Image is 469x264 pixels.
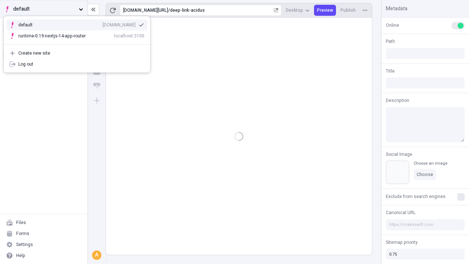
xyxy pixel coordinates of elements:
span: Social Image [386,151,412,158]
button: Preview [314,5,336,16]
div: [DOMAIN_NAME] [103,22,136,28]
span: Description [386,97,409,104]
div: Suggestions [4,16,150,44]
span: default [13,5,76,13]
span: Path [386,38,395,45]
span: Exclude from search engines [386,193,446,200]
div: default [18,22,44,28]
button: Choose [414,169,436,180]
span: Preview [317,7,333,13]
div: Help [16,253,25,258]
div: localhost:3100 [114,33,144,39]
span: Desktop [286,7,303,13]
button: Desktop [283,5,313,16]
div: Files [16,220,26,225]
div: Choose an image [414,161,447,166]
div: Forms [16,231,29,236]
div: runtime-0.19-nextjs-14-app-router [18,33,86,39]
div: / [168,7,170,13]
div: A [93,251,100,259]
span: Online [386,22,399,29]
span: Sitemap priority [386,239,418,246]
button: Button [90,79,103,92]
span: Canonical URL [386,209,416,216]
input: https://makeswift.com [386,219,465,230]
div: Settings [16,242,33,247]
button: Publish [337,5,359,16]
span: Publish [340,7,356,13]
div: [URL][DOMAIN_NAME] [123,7,168,13]
span: Title [386,68,395,74]
span: Choose [417,172,433,177]
div: deep-link-acidus [170,7,272,13]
